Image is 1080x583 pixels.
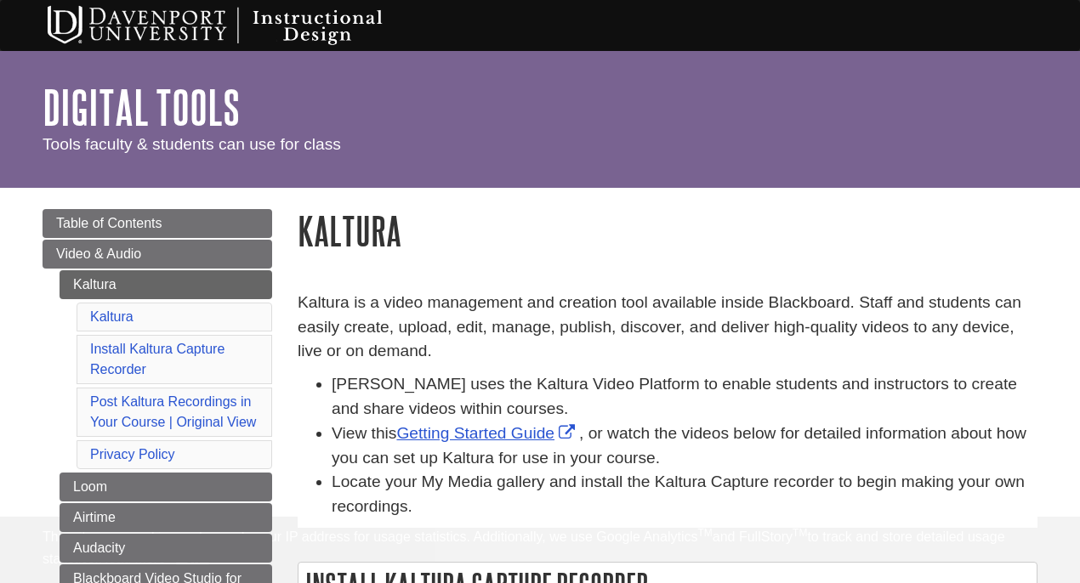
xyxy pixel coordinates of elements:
span: Video & Audio [56,246,141,261]
li: [PERSON_NAME] uses the Kaltura Video Platform to enable students and instructors to create and sh... [332,372,1037,422]
a: Install Kaltura Capture Recorder [90,342,225,376]
a: Kaltura [90,309,134,324]
span: Table of Contents [56,216,162,230]
a: Digital Tools [43,81,240,133]
a: Privacy Policy [90,447,175,461]
a: Video & Audio [43,240,272,269]
img: Davenport University Instructional Design [34,4,442,47]
li: Locate your My Media gallery and install the Kaltura Capture recorder to begin making your own re... [332,470,1037,519]
a: Table of Contents [43,209,272,238]
a: Airtime [60,503,272,532]
a: Loom [60,473,272,501]
p: Kaltura is a video management and creation tool available inside Blackboard. Staff and students c... [298,291,1037,364]
a: Post Kaltura Recordings in Your Course | Original View [90,394,256,429]
a: Link opens in new window [396,424,579,442]
a: Audacity [60,534,272,563]
a: Kaltura [60,270,272,299]
h1: Kaltura [298,209,1037,252]
li: View this , or watch the videos below for detailed information about how you can set up Kaltura f... [332,422,1037,471]
span: Tools faculty & students can use for class [43,135,341,153]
